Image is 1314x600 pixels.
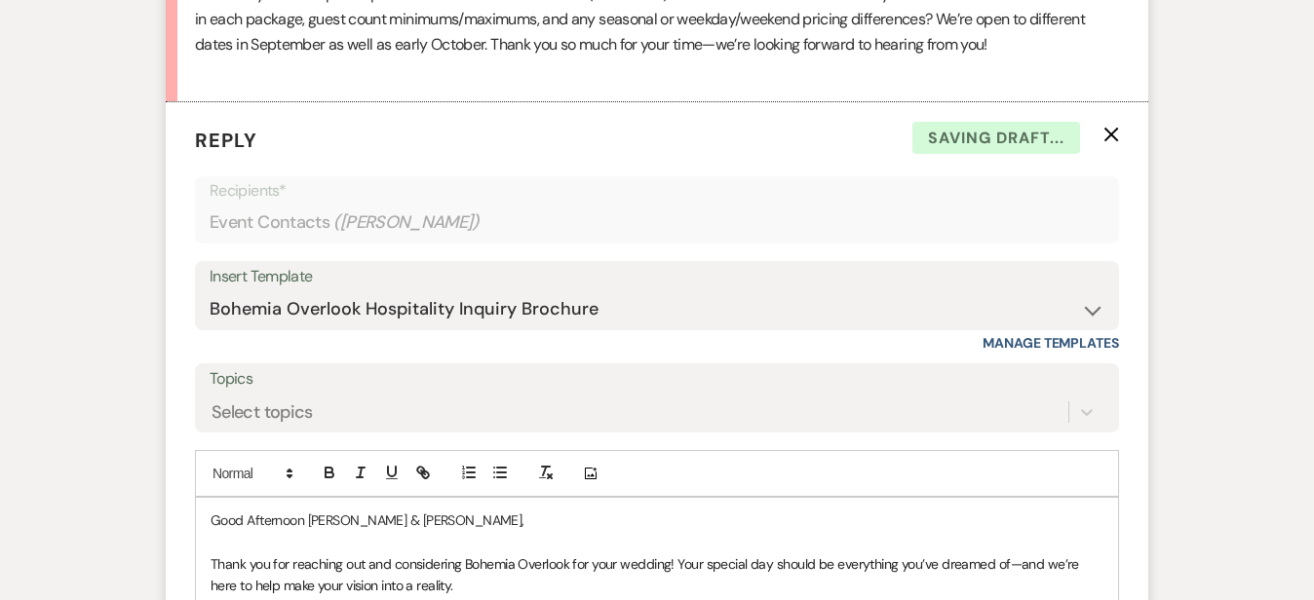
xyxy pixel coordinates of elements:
div: Select topics [212,399,313,426]
div: Event Contacts [210,204,1104,242]
span: Thank you for reaching out and considering Bohemia Overlook for your wedding! Your special day sh... [211,555,1082,594]
p: Recipients* [210,178,1104,204]
label: Topics [210,365,1104,394]
span: Reply [195,128,257,153]
a: Manage Templates [983,334,1119,352]
p: Good Afternoon [PERSON_NAME] & [PERSON_NAME], [211,509,1103,531]
span: ( [PERSON_NAME] ) [333,209,480,236]
div: Insert Template [210,263,1104,291]
span: Saving draft... [912,122,1080,155]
